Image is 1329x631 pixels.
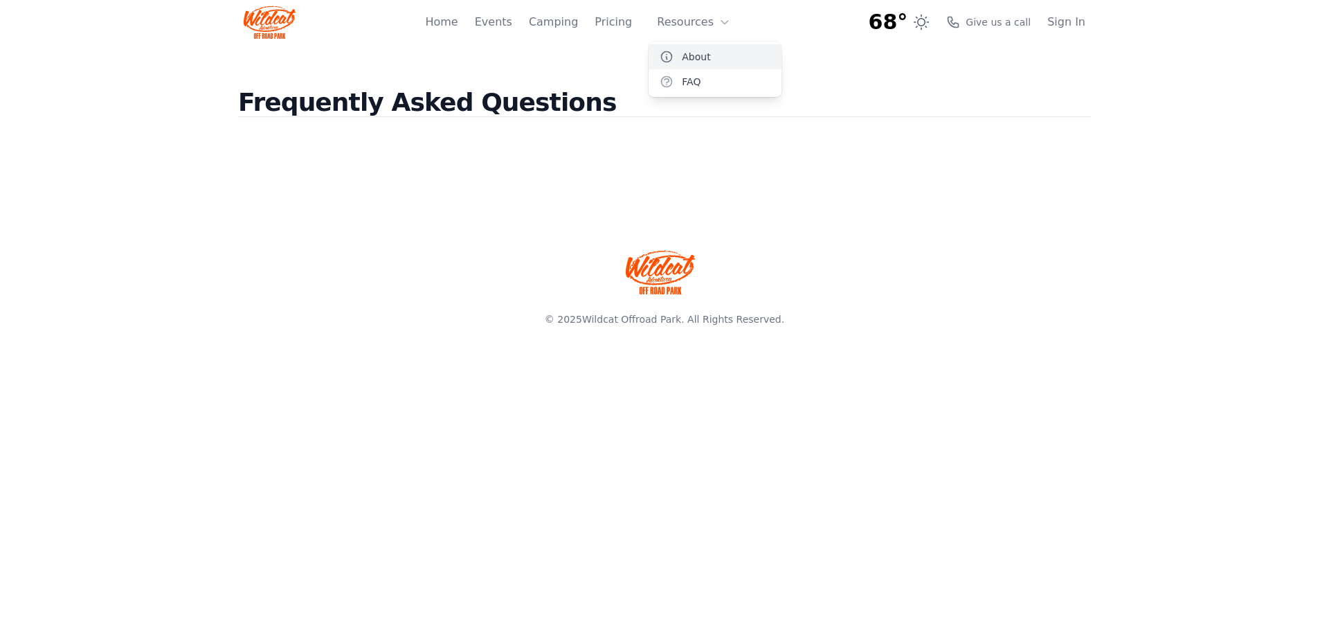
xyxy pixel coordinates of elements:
a: Sign In [1047,14,1085,30]
img: Wildcat Offroad park [626,250,695,294]
a: Pricing [595,14,632,30]
a: FAQ [649,69,781,94]
img: Wildcat Logo [244,6,296,39]
span: Give us a call [966,15,1031,29]
a: About [649,44,781,69]
a: Give us a call [946,15,1031,29]
span: © 2025 . All Rights Reserved. [545,314,784,325]
h2: Frequently Asked Questions [238,89,1091,139]
a: Events [475,14,512,30]
a: Home [425,14,458,30]
span: 68° [869,10,908,35]
button: Resources [649,8,739,36]
a: Wildcat Offroad Park [582,314,681,325]
a: Camping [529,14,578,30]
